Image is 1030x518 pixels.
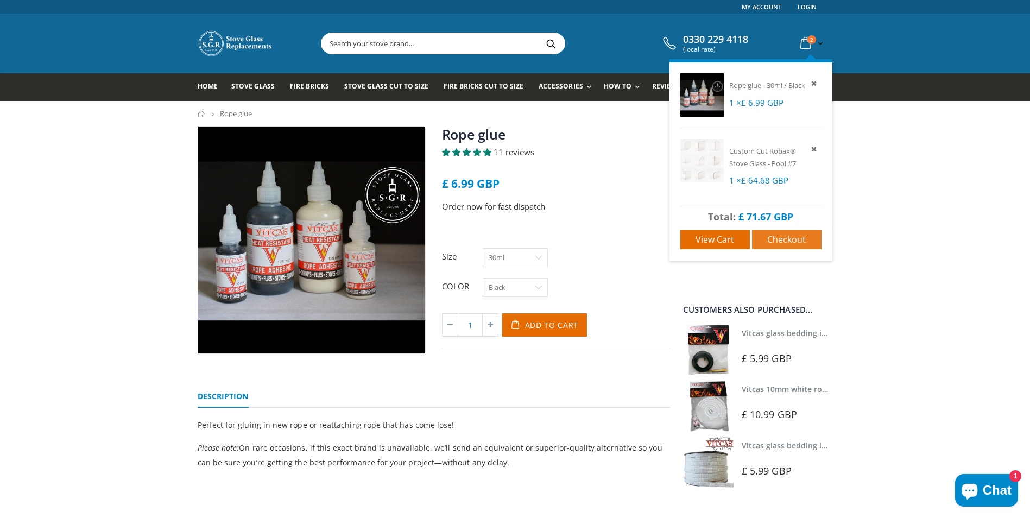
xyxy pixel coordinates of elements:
[290,73,337,101] a: Fire Bricks
[683,34,748,46] span: 0330 229 4118
[680,139,724,182] img: Custom Cut Robax® Stove Glass - Pool #7
[809,77,822,90] a: Remove item
[198,73,226,101] a: Home
[321,33,686,54] input: Search your stove brand...
[442,176,500,191] span: £ 6.99 GBP
[198,110,206,117] a: Home
[742,352,792,365] span: £ 5.99 GBP
[680,230,750,249] a: View cart
[729,80,761,90] span: Rope glue
[198,440,670,470] p: On rare occasions, if this exact brand is unavailable, we’ll send an equivalent or superior-quali...
[198,418,670,432] p: Perfect for gluing in new rope or reattaching rope that has come lose!
[525,320,579,330] span: Add to Cart
[952,474,1021,509] inbox-online-store-chat: Shopify online store chat
[683,325,734,375] img: Vitcas stove glass bedding in tape
[198,127,425,353] img: stove_rope_glue_800x_crop_center.jpeg
[604,81,631,91] span: How To
[344,81,428,91] span: Stove Glass Cut To Size
[198,30,274,57] img: Stove Glass Replacement
[742,384,955,394] a: Vitcas 10mm white rope kit - includes rope seal and glue!
[290,81,329,91] span: Fire Bricks
[442,200,670,213] p: Order now for fast dispatch
[729,80,805,90] a: Rope glue - 30ml / Black
[729,97,783,108] span: 1 ×
[652,81,681,91] span: Reviews
[344,73,437,101] a: Stove Glass Cut To Size
[198,386,249,408] a: Description
[442,147,494,157] span: 4.82 stars
[763,80,805,90] span: - 30ml / Black
[742,440,972,451] a: Vitcas glass bedding in tape - 2mm x 15mm x 2 meters (White)
[738,210,793,223] span: £ 71.67 GBP
[742,464,792,477] span: £ 5.99 GBP
[767,233,806,245] span: Checkout
[198,81,218,91] span: Home
[652,73,689,101] a: Reviews
[680,73,724,117] img: Rope glue - 30ml / Black
[442,281,477,292] label: Color
[742,408,797,421] span: £ 10.99 GBP
[539,73,596,101] a: Accessories
[198,443,239,453] em: Please note:
[220,109,252,118] span: Rope glue
[660,34,748,53] a: 0330 229 4118 (local rate)
[502,313,587,337] button: Add to Cart
[729,146,796,168] span: Custom Cut Robax® Stove Glass
[494,147,534,157] span: 11 reviews
[807,35,816,44] span: 2
[741,175,788,186] span: £ 64.68 GBP
[442,251,477,262] label: Size
[696,233,734,245] span: View cart
[729,175,788,186] span: 1 ×
[231,73,283,101] a: Stove Glass
[683,381,734,431] img: Vitcas white rope, glue and gloves kit 10mm
[442,125,505,143] a: Rope glue
[231,81,275,91] span: Stove Glass
[683,437,734,488] img: Vitcas stove glass bedding in tape
[604,73,645,101] a: How To
[444,81,523,91] span: Fire Bricks Cut To Size
[768,159,796,168] span: - Pool #7
[444,73,532,101] a: Fire Bricks Cut To Size
[752,230,822,249] a: Checkout
[729,146,796,168] a: Custom Cut Robax® Stove Glass - Pool #7
[809,143,822,155] a: Remove item
[539,33,564,54] button: Search
[742,328,944,338] a: Vitcas glass bedding in tape - 2mm x 10mm x 2 meters
[741,97,783,108] span: £ 6.99 GBP
[796,33,825,54] a: 2
[708,210,736,223] span: Total:
[683,306,833,314] div: Customers also purchased...
[539,81,583,91] span: Accessories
